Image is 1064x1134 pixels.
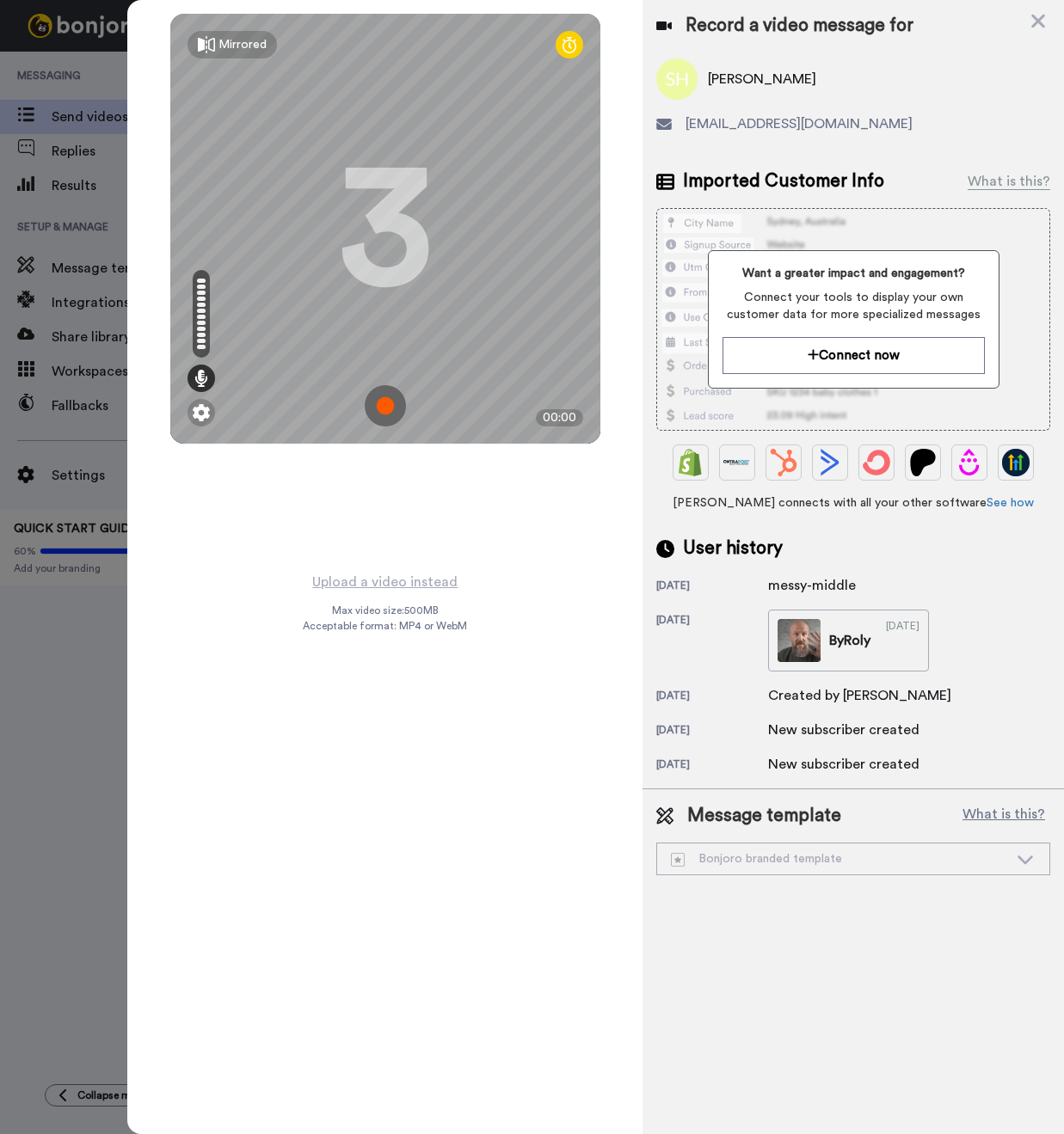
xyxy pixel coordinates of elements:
[723,265,985,282] span: Want a greater impact and engagement?
[768,575,856,596] div: messy-middle
[303,619,467,633] span: Acceptable format: MP4 or WebM
[723,289,985,323] span: Connect your tools to display your own customer data for more specialized messages
[656,757,768,775] div: [DATE]
[332,604,439,617] span: Max video size: 500 MB
[1002,449,1030,476] img: GoHighLevel
[770,449,797,476] img: Hubspot
[768,685,951,706] div: Created by [PERSON_NAME]
[886,619,919,662] div: [DATE]
[778,619,821,662] img: ac50d409-1375-475a-b4af-32230ae4f159-thumb.jpg
[656,579,768,596] div: [DATE]
[683,536,783,561] span: User history
[656,723,768,740] div: [DATE]
[656,494,1050,512] span: [PERSON_NAME] connects with all your other software
[768,720,919,740] div: New subscriber created
[683,169,884,194] span: Imported Customer Info
[829,630,870,651] div: By Roly
[677,449,704,476] img: Shopify
[968,171,1050,192] div: What is this?
[656,613,768,671] div: [DATE]
[193,404,210,421] img: ic_gear.svg
[768,754,919,775] div: New subscriber created
[671,853,685,867] img: demo-template.svg
[687,803,841,829] span: Message template
[909,449,937,476] img: Patreon
[536,409,583,426] div: 00:00
[957,803,1050,829] button: What is this?
[956,449,983,476] img: Drip
[656,689,768,706] div: [DATE]
[863,449,890,476] img: ConvertKit
[987,497,1034,509] a: See how
[365,385,406,426] img: ic_record_start.svg
[816,449,844,476] img: ActiveCampaign
[338,164,433,293] div: 3
[768,610,929,671] a: ByRoly[DATE]
[723,337,985,374] button: Connect now
[307,571,463,593] button: Upload a video instead
[686,113,913,134] span: [EMAIL_ADDRESS][DOMAIN_NAME]
[723,449,751,476] img: Ontraport
[671,850,1008,867] div: Bonjoro branded template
